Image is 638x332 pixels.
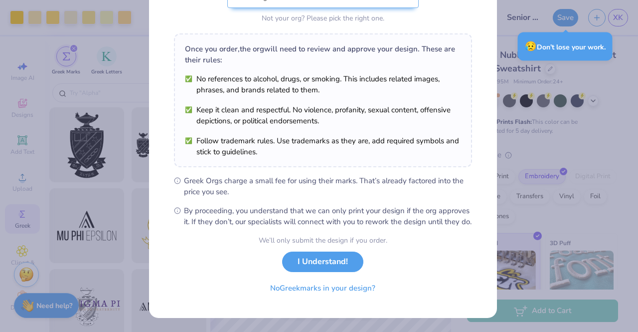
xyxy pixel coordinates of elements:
[185,73,461,95] li: No references to alcohol, drugs, or smoking. This includes related images, phrases, and brands re...
[185,104,461,126] li: Keep it clean and respectful. No violence, profanity, sexual content, offensive depictions, or po...
[227,13,419,23] div: Not your org? Please pick the right one.
[518,32,613,61] div: Don’t lose your work.
[282,252,363,272] button: I Understand!
[185,43,461,65] div: Once you order, the org will need to review and approve your design. These are their rules:
[259,235,387,246] div: We’ll only submit the design if you order.
[184,205,472,227] span: By proceeding, you understand that we can only print your design if the org approves it. If they ...
[184,175,472,197] span: Greek Orgs charge a small fee for using their marks. That’s already factored into the price you see.
[262,278,384,299] button: NoGreekmarks in your design?
[525,40,537,53] span: 😥
[185,135,461,157] li: Follow trademark rules. Use trademarks as they are, add required symbols and stick to guidelines.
